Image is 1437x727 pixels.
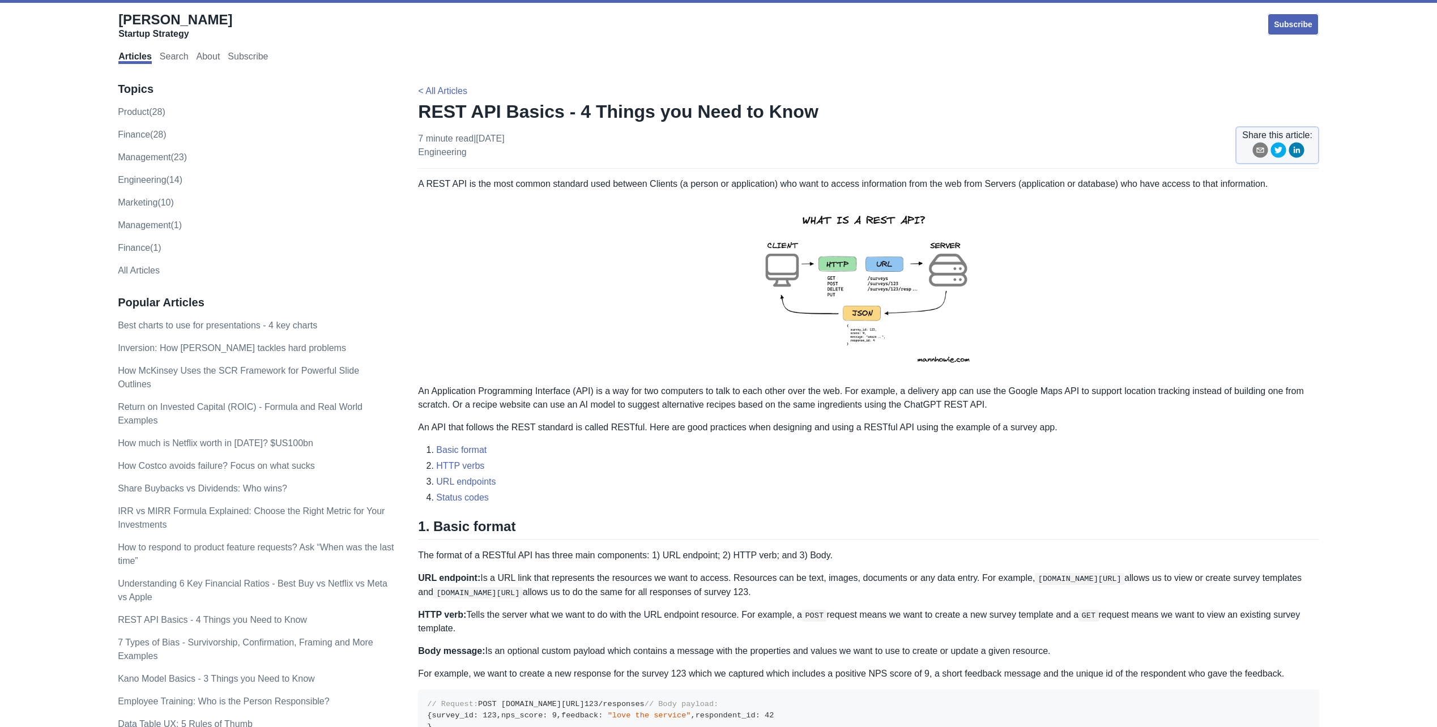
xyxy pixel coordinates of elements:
span: 123 [585,700,598,708]
p: Is an optional custom payload which contains a message with the properties and values we want to ... [418,644,1319,658]
a: Management(1) [118,220,182,230]
a: How to respond to product feature requests? Ask “When was the last time” [118,542,394,566]
a: How Costco avoids failure? Focus on what sucks [118,461,315,471]
code: POST [802,610,827,621]
a: 7 Types of Bias - Survivorship, Confirmation, Framing and More Examples [118,638,373,661]
h3: Topics [118,82,394,96]
a: Understanding 6 Key Financial Ratios - Best Buy vs Netflix vs Meta vs Apple [118,579,387,602]
span: : [756,711,760,720]
a: management(23) [118,152,187,162]
a: HTTP verbs [436,461,484,471]
code: [DOMAIN_NAME][URL] [1035,573,1124,584]
p: Is a URL link that represents the resources we want to access. Resources can be text, images, doc... [418,571,1319,599]
span: : [474,711,478,720]
strong: Body message: [418,646,485,656]
span: 123 [483,711,496,720]
a: Subscribe [1267,13,1319,36]
span: // Body payload: [645,700,719,708]
p: An API that follows the REST standard is called RESTful. Here are good practices when designing a... [418,421,1319,434]
span: , [557,711,561,720]
h3: Popular Articles [118,296,394,310]
span: , [497,711,501,720]
a: Best charts to use for presentations - 4 key charts [118,320,317,330]
div: Startup Strategy [118,28,232,40]
span: 9 [552,711,557,720]
button: email [1252,142,1268,162]
h2: 1. Basic format [418,518,1319,540]
img: rest-api [745,200,993,375]
span: // Request: [427,700,478,708]
code: [DOMAIN_NAME][URL] [433,587,523,598]
a: REST API Basics - 4 Things you Need to Know [118,615,307,625]
strong: URL endpoint: [418,573,480,583]
strong: HTTP verb: [418,610,466,619]
span: [PERSON_NAME] [118,12,232,27]
p: 7 minute read | [DATE] [418,132,504,159]
a: product(28) [118,107,165,117]
h1: REST API Basics - 4 Things you Need to Know [418,100,1319,123]
a: How much is Netflix worth in [DATE]? $US100bn [118,438,313,448]
span: { [427,711,432,720]
a: Share Buybacks vs Dividends: Who wins? [118,484,287,493]
a: engineering [418,147,466,157]
a: About [197,52,220,64]
p: For example, we want to create a new response for the survey 123 which we captured which includes... [418,667,1319,681]
p: Tells the server what we want to do with the URL endpoint resource. For example, a request means ... [418,608,1319,635]
code: GET [1078,610,1098,621]
span: Share this article: [1242,129,1312,142]
a: Return on Invested Capital (ROIC) - Formula and Real World Examples [118,402,363,425]
a: URL endpoints [436,477,496,486]
a: How McKinsey Uses the SCR Framework for Powerful Slide Outlines [118,366,359,389]
a: Status codes [436,493,489,502]
a: Employee Training: Who is the Person Responsible? [118,696,330,706]
span: "love the service" [608,711,691,720]
p: A REST API is the most common standard used between Clients (a person or application) who want to... [418,177,1319,191]
a: < All Articles [418,86,467,96]
p: The format of a RESTful API has three main components: 1) URL endpoint; 2) HTTP verb; and 3) Body. [418,549,1319,562]
a: finance(28) [118,130,166,139]
a: Search [160,52,189,64]
a: Inversion: How [PERSON_NAME] tackles hard problems [118,343,346,353]
p: An Application Programming Interface (API) is a way for two computers to talk to each other over ... [418,384,1319,412]
a: Subscribe [228,52,268,64]
a: marketing(10) [118,198,174,207]
span: : [543,711,547,720]
span: , [690,711,695,720]
button: twitter [1270,142,1286,162]
a: Articles [118,52,152,64]
a: Kano Model Basics - 3 Things you Need to Know [118,674,314,683]
a: engineering(14) [118,175,182,185]
span: : [598,711,603,720]
a: [PERSON_NAME]Startup Strategy [118,11,232,40]
a: All Articles [118,266,160,275]
a: Finance(1) [118,243,161,253]
a: IRR vs MIRR Formula Explained: Choose the Right Metric for Your Investments [118,506,385,529]
button: linkedin [1289,142,1304,162]
a: Basic format [436,445,487,455]
span: 42 [765,711,774,720]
